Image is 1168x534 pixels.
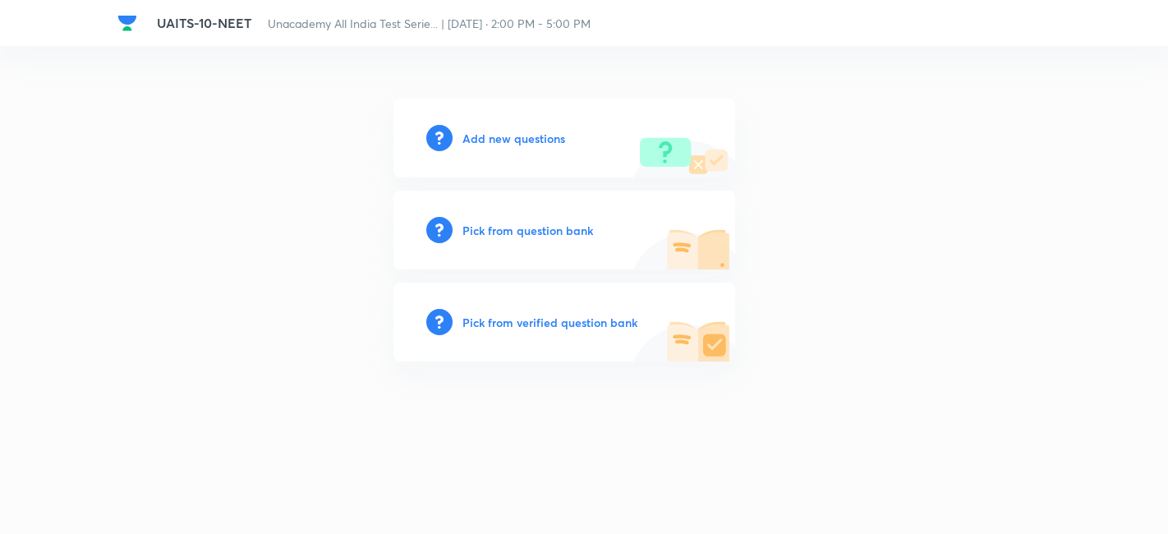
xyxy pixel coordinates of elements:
[268,16,591,31] span: Unacademy All India Test Serie... | [DATE] · 2:00 PM - 5:00 PM
[157,14,251,31] span: UAITS-10-NEET
[117,13,137,33] img: Company Logo
[462,222,593,239] h6: Pick from question bank
[117,13,144,33] a: Company Logo
[462,314,637,331] h6: Pick from verified question bank
[462,130,565,147] h6: Add new questions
